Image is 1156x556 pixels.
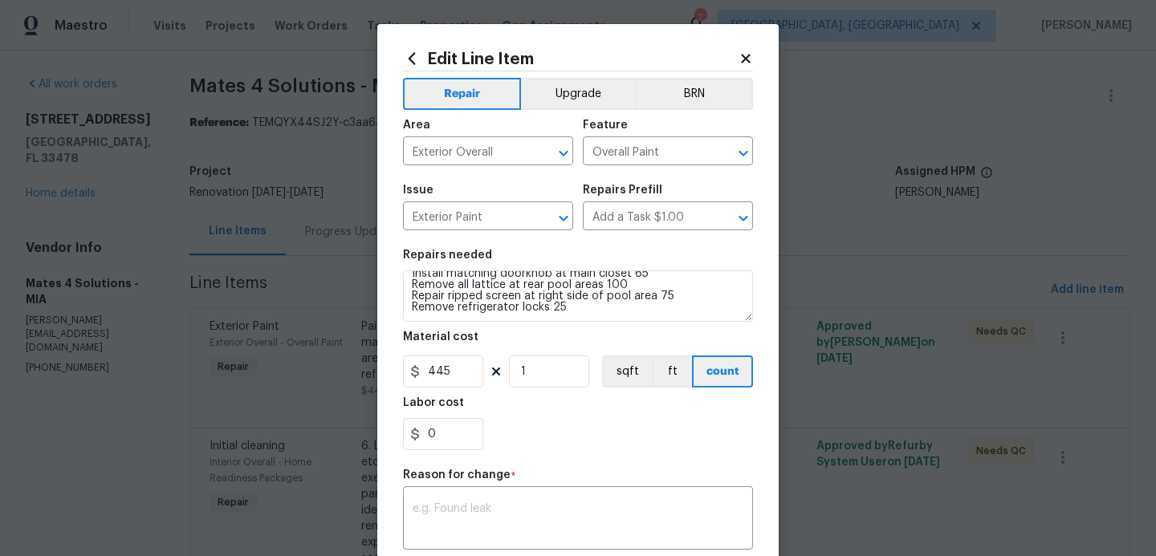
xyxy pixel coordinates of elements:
[403,250,492,261] h5: Repairs needed
[403,331,478,343] h5: Material cost
[602,355,652,388] button: sqft
[403,120,430,131] h5: Area
[732,142,755,164] button: Open
[403,50,739,67] h2: Edit Line Item
[732,207,755,229] button: Open
[583,185,662,196] h5: Repairs Prefill
[635,78,753,110] button: BRN
[403,78,521,110] button: Repair
[552,207,575,229] button: Open
[403,397,464,408] h5: Labor cost
[403,185,433,196] h5: Issue
[692,355,753,388] button: count
[583,120,628,131] h5: Feature
[552,142,575,164] button: Open
[652,355,692,388] button: ft
[521,78,636,110] button: Upgrade
[403,270,753,322] textarea: Paint front door 100 Clean fake grass area at rear patio 75 Install matching doorknob at main clo...
[403,469,511,481] h5: Reason for change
